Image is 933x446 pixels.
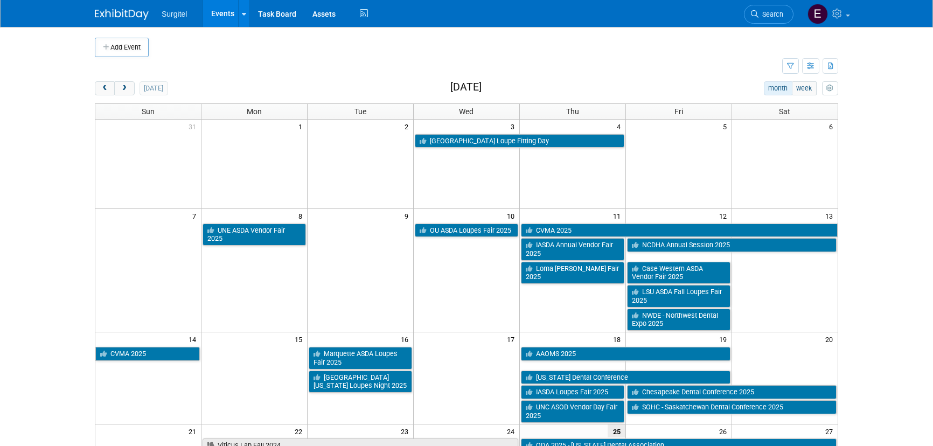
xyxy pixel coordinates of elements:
[415,224,518,238] a: OU ASDA Loupes Fair 2025
[824,332,838,346] span: 20
[627,400,837,414] a: SOHC - Saskatchewan Dental Conference 2025
[718,332,732,346] span: 19
[828,120,838,133] span: 6
[521,224,838,238] a: CVMA 2025
[510,120,519,133] span: 3
[744,5,793,24] a: Search
[247,107,262,116] span: Mon
[403,120,413,133] span: 2
[521,400,624,422] a: UNC ASOD Vendor Day Fair 2025
[826,85,833,92] i: Personalize Calendar
[758,10,783,18] span: Search
[450,81,482,93] h2: [DATE]
[114,81,134,95] button: next
[187,424,201,438] span: 21
[187,332,201,346] span: 14
[521,238,624,260] a: IASDA Annual Vendor Fair 2025
[627,262,730,284] a: Case Western ASDA Vendor Fair 2025
[627,309,730,331] a: NWDE - Northwest Dental Expo 2025
[400,332,413,346] span: 16
[824,424,838,438] span: 27
[309,347,412,369] a: Marquette ASDA Loupes Fair 2025
[718,424,732,438] span: 26
[627,385,837,399] a: Chesapeake Dental Conference 2025
[294,424,307,438] span: 22
[822,81,838,95] button: myCustomButton
[297,209,307,222] span: 8
[612,332,625,346] span: 18
[521,262,624,284] a: Loma [PERSON_NAME] Fair 2025
[297,120,307,133] span: 1
[400,424,413,438] span: 23
[95,347,200,361] a: CVMA 2025
[674,107,683,116] span: Fri
[403,209,413,222] span: 9
[459,107,474,116] span: Wed
[616,120,625,133] span: 4
[521,347,730,361] a: AAOMS 2025
[506,209,519,222] span: 10
[203,224,306,246] a: UNE ASDA Vendor Fair 2025
[354,107,366,116] span: Tue
[506,332,519,346] span: 17
[142,107,155,116] span: Sun
[294,332,307,346] span: 15
[627,285,730,307] a: LSU ASDA Fall Loupes Fair 2025
[521,385,624,399] a: IASDA Loupes Fair 2025
[415,134,624,148] a: [GEOGRAPHIC_DATA] Loupe Fitting Day
[566,107,579,116] span: Thu
[95,81,115,95] button: prev
[95,38,149,57] button: Add Event
[187,120,201,133] span: 31
[612,209,625,222] span: 11
[764,81,792,95] button: month
[608,424,625,438] span: 25
[627,238,837,252] a: NCDHA Annual Session 2025
[718,209,732,222] span: 12
[140,81,168,95] button: [DATE]
[824,209,838,222] span: 13
[506,424,519,438] span: 24
[95,9,149,20] img: ExhibitDay
[792,81,817,95] button: week
[807,4,828,24] img: Event Coordinator
[191,209,201,222] span: 7
[521,371,730,385] a: [US_STATE] Dental Conference
[722,120,732,133] span: 5
[162,10,187,18] span: Surgitel
[309,371,412,393] a: [GEOGRAPHIC_DATA][US_STATE] Loupes Night 2025
[779,107,790,116] span: Sat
